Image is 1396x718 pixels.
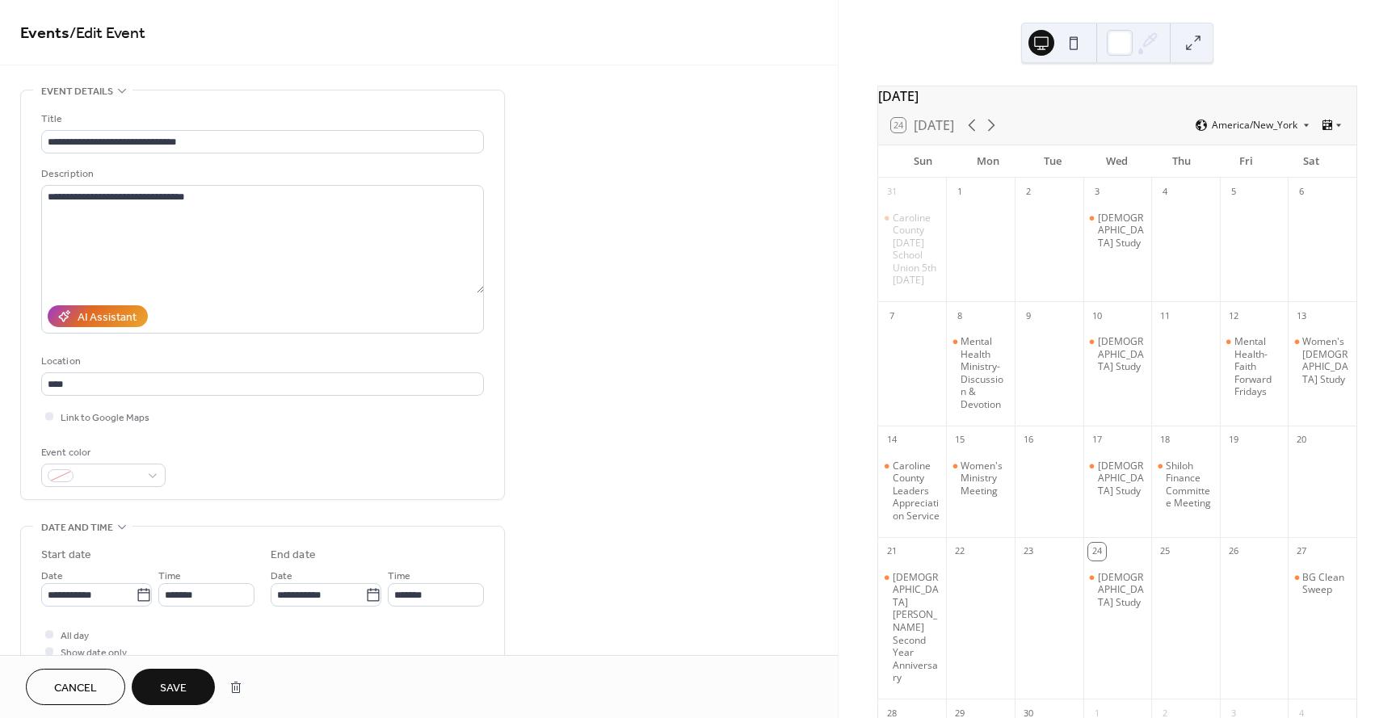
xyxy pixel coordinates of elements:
div: 23 [1020,543,1037,561]
div: Wed [1085,145,1150,178]
div: [DEMOGRAPHIC_DATA] Study [1098,571,1146,609]
div: Mental Health Ministry-Discussion & Devotion [961,335,1008,411]
div: Bible Study [1083,335,1152,373]
div: 18 [1156,431,1174,449]
div: [DATE] [878,86,1356,106]
div: 19 [1225,431,1243,449]
span: America/New_York [1212,120,1297,130]
div: 13 [1293,307,1310,325]
div: 7 [883,307,901,325]
div: 21 [883,543,901,561]
div: Description [41,166,481,183]
div: Fri [1214,145,1279,178]
div: [DEMOGRAPHIC_DATA] Study [1098,460,1146,498]
div: Bible Study [1083,571,1152,609]
span: Cancel [54,680,97,697]
span: Date [271,568,292,585]
div: Mental Health-Faith Forward Fridays [1220,335,1289,398]
span: Date and time [41,519,113,536]
div: AI Assistant [78,309,137,326]
div: 2 [1020,183,1037,201]
div: [DEMOGRAPHIC_DATA] Study [1098,335,1146,373]
span: / Edit Event [69,18,145,49]
div: 15 [951,431,969,449]
div: 16 [1020,431,1037,449]
div: Women's [DEMOGRAPHIC_DATA] Study [1302,335,1350,385]
div: 27 [1293,543,1310,561]
div: Title [41,111,481,128]
div: BG Clean Sweep [1302,571,1350,596]
span: Date [41,568,63,585]
div: Bible Study [1083,212,1152,250]
div: 22 [951,543,969,561]
button: Save [132,669,215,705]
div: [DEMOGRAPHIC_DATA] Study [1098,212,1146,250]
div: 1 [951,183,969,201]
div: 26 [1225,543,1243,561]
div: End date [271,547,316,564]
div: 9 [1020,307,1037,325]
button: Cancel [26,669,125,705]
div: 3 [1088,183,1106,201]
div: Caroline County [DATE] School Union 5th [DATE] [893,212,940,288]
div: Women's Ministry Meeting [946,460,1015,498]
div: Women's Bible Study [1288,335,1356,385]
div: Start date [41,547,91,564]
div: Caroline County Leaders Appreciation Service [893,460,940,523]
div: Women's Ministry Meeting [961,460,1008,498]
span: Event details [41,83,113,100]
div: Pastor Buford Second Year Anniversary [878,571,947,684]
div: 24 [1088,543,1106,561]
div: Caroline County Sunday School Union 5th Sunday [878,212,947,288]
div: 17 [1088,431,1106,449]
div: Shiloh Finance Committee Meeting [1166,460,1213,510]
div: Mon [956,145,1020,178]
div: 8 [951,307,969,325]
div: 12 [1225,307,1243,325]
span: Time [388,568,410,585]
span: All day [61,628,89,645]
div: Event color [41,444,162,461]
div: Mental Health Ministry-Discussion & Devotion [946,335,1015,411]
div: Location [41,353,481,370]
div: Bible Study [1083,460,1152,498]
div: 25 [1156,543,1174,561]
span: Link to Google Maps [61,409,149,426]
div: Mental Health-Faith Forward Fridays [1234,335,1282,398]
div: Caroline County Leaders Appreciation Service [878,460,947,523]
div: BG Clean Sweep [1288,571,1356,596]
div: 5 [1225,183,1243,201]
div: Shiloh Finance Committee Meeting [1151,460,1220,510]
div: 20 [1293,431,1310,449]
div: Thu [1150,145,1214,178]
span: Save [160,680,187,697]
div: 6 [1293,183,1310,201]
button: AI Assistant [48,305,148,327]
span: Time [158,568,181,585]
div: Tue [1020,145,1085,178]
div: 10 [1088,307,1106,325]
div: [DEMOGRAPHIC_DATA][PERSON_NAME] Second Year Anniversary [893,571,940,684]
a: Events [20,18,69,49]
div: 14 [883,431,901,449]
div: Sat [1279,145,1343,178]
div: 11 [1156,307,1174,325]
span: Show date only [61,645,127,661]
div: Sun [891,145,956,178]
div: 31 [883,183,901,201]
div: 4 [1156,183,1174,201]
